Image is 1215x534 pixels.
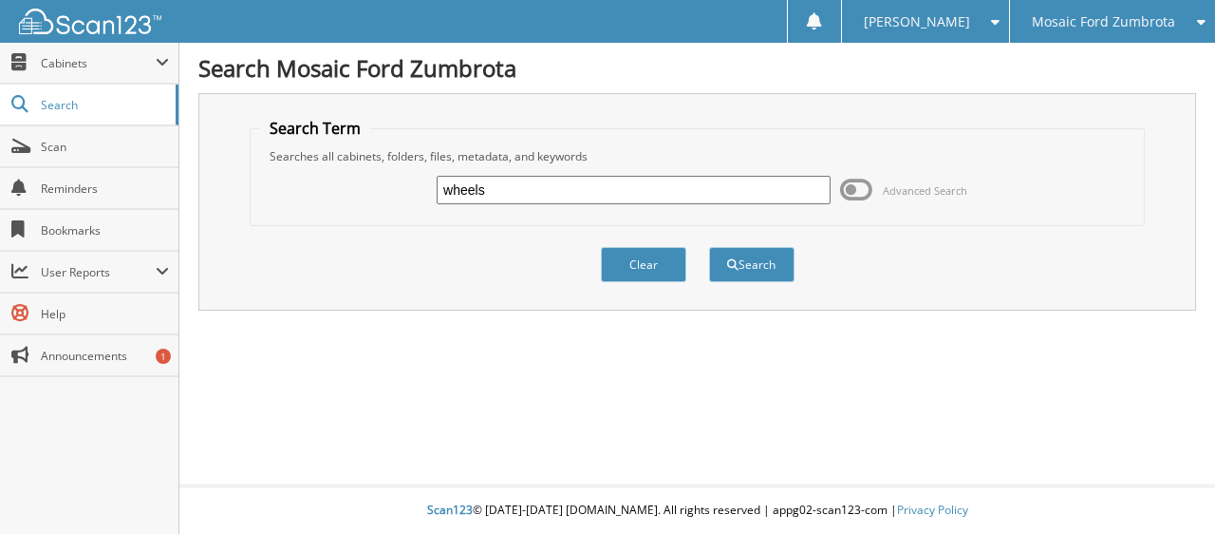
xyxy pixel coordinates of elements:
span: Announcements [41,348,169,364]
span: Search [41,97,166,113]
span: Bookmarks [41,222,169,238]
a: Privacy Policy [897,502,968,518]
span: Scan123 [427,502,473,518]
span: Mosaic Ford Zumbrota [1032,16,1175,28]
span: User Reports [41,264,156,280]
button: Search [709,247,794,282]
div: © [DATE]-[DATE] [DOMAIN_NAME]. All rights reserved | appg02-scan123-com | [179,487,1215,534]
div: 1 [156,349,171,364]
div: Searches all cabinets, folders, files, metadata, and keywords [260,148,1135,164]
button: Clear [601,247,686,282]
span: [PERSON_NAME] [864,16,970,28]
h1: Search Mosaic Ford Zumbrota [198,52,1196,84]
legend: Search Term [260,118,370,139]
span: Advanced Search [883,183,967,198]
span: Help [41,306,169,322]
img: scan123-logo-white.svg [19,9,161,34]
span: Scan [41,139,169,155]
span: Cabinets [41,55,156,71]
span: Reminders [41,181,169,197]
